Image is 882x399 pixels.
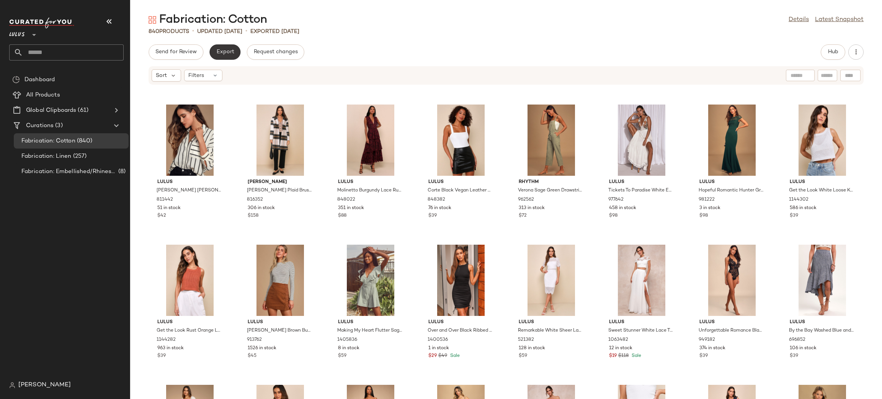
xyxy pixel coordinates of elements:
img: 6879421_1405836.jpg [332,245,409,316]
span: Send for Review [155,49,197,55]
span: $29 [428,353,437,360]
span: 1400536 [428,337,448,343]
span: Lulus [609,319,674,326]
span: (8) [117,167,126,176]
img: 5195270_981222.jpg [693,105,771,176]
span: $45 [248,353,256,360]
span: [PERSON_NAME] [PERSON_NAME] Off-White Striped Long Sleeve Button-Up Top [157,187,222,194]
span: Export [216,49,234,55]
img: svg%3e [12,76,20,83]
img: 11298121_811442.jpg [151,105,229,176]
span: 981222 [699,196,715,203]
span: 12 in stock [609,345,632,352]
img: 3680460_696852.jpg [784,245,861,316]
span: Fabrication: Linen [21,152,72,161]
span: Making My Heart Flutter Sage Green Ruffled Button-Front Romper [337,327,402,334]
span: By the Bay Washed Blue and White Striped Ruffled Midi Skirt [789,327,854,334]
span: Filters [188,72,204,80]
span: Sort [156,72,167,80]
span: 351 in stock [338,205,364,212]
img: 11228181_977642.jpg [603,105,680,176]
span: 374 in stock [699,345,725,352]
span: Lulus [790,319,855,326]
img: 11867441_949182.jpg [693,245,771,316]
span: All Products [26,91,60,100]
img: 11144121_1144282.jpg [151,245,229,316]
span: $19 [609,353,617,360]
span: $42 [157,213,166,219]
span: 313 in stock [519,205,545,212]
span: • [245,27,247,36]
span: $118 [618,353,629,360]
span: Lulus [699,179,764,186]
span: 962562 [518,196,534,203]
span: Lulus [338,319,403,326]
span: [PERSON_NAME] [18,381,71,390]
img: cfy_white_logo.C9jOOHJF.svg [9,18,74,28]
span: Dashboard [24,75,55,84]
span: Sweet Stunner White Lace Two-Piece Maxi Dress [608,327,673,334]
span: Lulus [157,179,222,186]
span: Lulus [338,179,403,186]
span: Molinetto Burgundy Lace Ruffled Tiered Sleeveless Maxi Dress [337,187,402,194]
span: $59 [338,353,346,360]
span: Fabrication: Embellished/Rhinestone Denim [21,167,117,176]
span: 1063482 [608,337,628,343]
span: Sale [449,353,460,358]
span: Lulus [9,26,25,40]
p: Exported [DATE] [250,28,299,36]
img: 11148181_1063482.jpg [603,245,680,316]
span: Get the Look Rust Orange Loose Knit Sweater Tank Top [157,327,222,334]
span: Lulus [157,319,222,326]
a: Latest Snapshot [815,15,864,25]
button: Request changes [247,44,304,60]
span: Over and Over Black Ribbed Drawstring Ruched Bodycon Dress [428,327,493,334]
img: 11609821_816352.jpg [242,105,319,176]
span: 51 in stock [157,205,181,212]
span: 306 in stock [248,205,275,212]
span: $59 [519,353,527,360]
span: $49 [438,353,447,360]
span: Remarkable White Sheer Lace Short Sleeve Mini Dress [518,327,583,334]
span: $98 [609,213,617,219]
span: Request changes [253,49,298,55]
span: 963 in stock [157,345,184,352]
span: $72 [519,213,527,219]
span: (257) [72,152,87,161]
button: Export [209,44,240,60]
img: 11117941_848022.jpg [332,105,409,176]
span: Get the Look White Loose Knit Sweater Tank Top [789,187,854,194]
span: $39 [790,213,798,219]
span: 1144302 [789,196,808,203]
span: Lulus [248,319,313,326]
img: svg%3e [149,16,156,24]
span: Lulus [428,179,493,186]
span: 811442 [157,196,173,203]
span: $39 [428,213,437,219]
span: $158 [248,213,258,219]
span: 696852 [789,337,805,343]
span: $39 [699,353,708,360]
span: 848022 [337,196,355,203]
span: 1405836 [337,337,357,343]
span: Unforgettable Romance Black Sheer Lace Halter Bodysuit [699,327,764,334]
span: Lulus [428,319,493,326]
span: Sale [630,353,641,358]
span: $88 [338,213,346,219]
button: Send for Review [149,44,203,60]
span: Lulus [790,179,855,186]
span: 8 in stock [338,345,359,352]
span: Hub [828,49,838,55]
span: Lulus [609,179,674,186]
span: 977642 [608,196,624,203]
img: 6787021_1400536.jpg [422,245,500,316]
span: $98 [699,213,708,219]
span: Verona Sage Green Drawstring Wide-Leg Jumpsuit [518,187,583,194]
span: Hopeful Romantic Hunter Green Lace Mermaid Maxi Dress [699,187,764,194]
span: 3 in stock [699,205,720,212]
span: 458 in stock [609,205,636,212]
span: 848382 [428,196,445,203]
span: 521382 [518,337,534,343]
span: 949182 [699,337,715,343]
img: 11152001_521382.jpg [513,245,590,316]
